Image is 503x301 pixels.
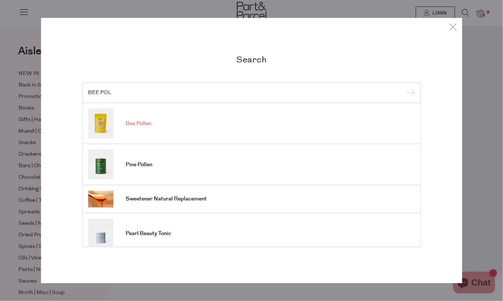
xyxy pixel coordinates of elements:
[88,191,113,208] img: Sweetener Natural Replacement
[126,230,171,238] span: Pearl Beauty Tonic
[126,161,153,168] span: Pine Pollen
[88,150,415,180] a: Pine Pollen
[82,54,421,64] h2: Search
[88,90,415,95] input: Search
[88,109,415,138] a: Bee Pollen
[88,150,113,180] img: Pine Pollen
[126,196,207,203] span: Sweetener Natural Replacement
[126,120,152,127] span: Bee Pollen
[88,109,113,138] img: Bee Pollen
[88,219,415,249] a: Pearl Beauty Tonic
[88,191,415,208] a: Sweetener Natural Replacement
[88,219,113,249] img: Pearl Beauty Tonic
